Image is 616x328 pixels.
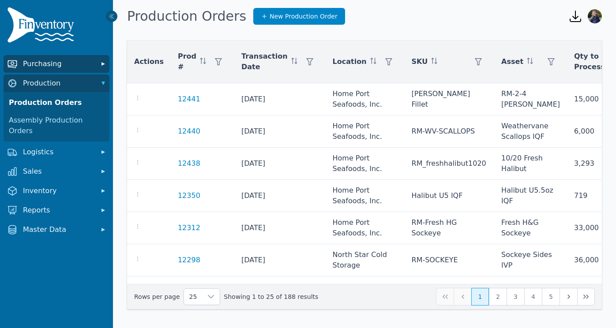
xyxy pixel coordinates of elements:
[234,276,326,309] td: [DATE]
[178,95,200,103] a: 12441
[178,51,196,72] span: Prod #
[5,112,108,140] a: Assembly Production Orders
[494,180,567,212] td: Halibut U5.5oz IQF
[23,186,94,196] span: Inventory
[224,292,318,301] span: Showing 1 to 25 of 188 results
[494,116,567,148] td: Weathervane Scallops IQF
[127,8,246,24] h1: Production Orders
[326,180,405,212] td: Home Port Seafoods, Inc.
[405,212,495,244] td: RM-Fresh HG Sockeye
[234,148,326,180] td: [DATE]
[524,288,542,306] button: Page 4
[507,288,524,306] button: Page 3
[405,116,495,148] td: RM-WV-SCALLOPS
[178,224,200,232] a: 12312
[178,191,200,200] a: 12350
[178,127,200,135] a: 12440
[326,212,405,244] td: Home Port Seafoods, Inc.
[412,56,428,67] span: SKU
[234,180,326,212] td: [DATE]
[588,9,602,23] img: Marina Emerson
[4,55,109,73] button: Purchasing
[4,163,109,180] button: Sales
[253,8,345,25] a: New Production Order
[5,94,108,112] a: Production Orders
[270,12,338,21] span: New Production Order
[494,244,567,276] td: Sockeye Sides IVP
[501,56,523,67] span: Asset
[134,56,164,67] span: Actions
[234,83,326,116] td: [DATE]
[494,83,567,116] td: RM-2-4 [PERSON_NAME]
[333,56,367,67] span: Location
[405,244,495,276] td: RM-SOCKEYE
[4,143,109,161] button: Logistics
[4,221,109,239] button: Master Data
[574,51,605,72] span: Qty to Process
[489,288,507,306] button: Page 2
[542,288,560,306] button: Page 5
[326,116,405,148] td: Home Port Seafoods, Inc.
[234,116,326,148] td: [DATE]
[23,166,94,177] span: Sales
[23,224,94,235] span: Master Data
[178,256,200,264] a: 12298
[326,276,405,309] td: Home Port Seafoods, Inc.
[494,212,567,244] td: Fresh H&G Sockeye
[23,78,94,89] span: Production
[560,288,577,306] button: Next Page
[326,83,405,116] td: Home Port Seafoods, Inc.
[23,205,94,216] span: Reports
[577,288,595,306] button: Last Page
[241,51,288,72] span: Transaction Date
[405,83,495,116] td: [PERSON_NAME] Fillet
[471,288,489,306] button: Page 1
[4,182,109,200] button: Inventory
[405,276,495,309] td: [PERSON_NAME] Fillet
[326,148,405,180] td: Home Port Seafoods, Inc.
[23,59,94,69] span: Purchasing
[405,180,495,212] td: Halibut U5 IQF
[4,75,109,92] button: Production
[405,148,495,180] td: RM_freshhalibut1020
[23,147,94,157] span: Logistics
[326,244,405,276] td: North Star Cold Storage
[494,276,567,309] td: RM-2-4 [PERSON_NAME]
[234,244,326,276] td: [DATE]
[178,159,200,168] a: 12438
[234,212,326,244] td: [DATE]
[494,148,567,180] td: 10/20 Fresh Halibut
[4,201,109,219] button: Reports
[7,7,78,46] img: Finventory
[184,289,203,305] span: Rows per page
